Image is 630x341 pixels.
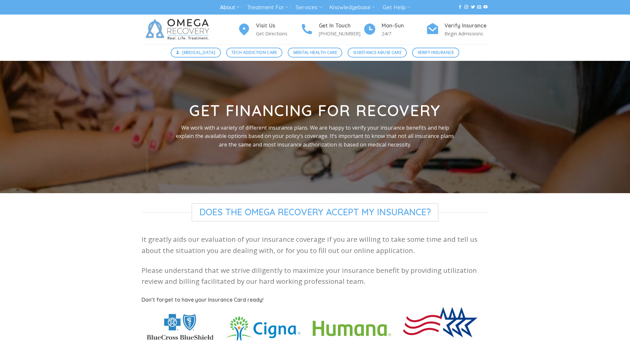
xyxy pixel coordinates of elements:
[444,30,489,37] p: Begin Admissions
[288,48,342,58] a: Mental Health Care
[444,21,489,30] h4: Verify Insurance
[142,234,489,256] p: It greatly aids our evaluation of your insurance coverage if you are willing to take some time an...
[231,49,277,56] span: Tech Addiction Care
[296,1,322,14] a: Services
[142,15,216,44] img: Omega Recovery
[319,21,363,30] h4: Get In Touch
[348,48,407,58] a: Substance Abuse Care
[237,21,300,38] a: Visit Us Get Directions
[220,1,239,14] a: About
[412,48,459,58] a: Verify Insurance
[464,5,468,10] a: Follow on Instagram
[226,48,283,58] a: Tech Addiction Care
[483,5,487,10] a: Follow on YouTube
[293,49,337,56] span: Mental Health Care
[256,30,300,37] p: Get Directions
[189,101,441,120] strong: Get Financing for Recovery
[382,30,426,37] p: 24/7
[418,49,454,56] span: Verify Insurance
[256,21,300,30] h4: Visit Us
[382,21,426,30] h4: Mon-Sun
[191,203,439,222] span: Does The Omega Recovery Accept My Insurance?
[458,5,462,10] a: Follow on Facebook
[426,21,489,38] a: Verify Insurance Begin Admissions
[329,1,375,14] a: Knowledgebase
[477,5,481,10] a: Send us an email
[182,49,215,56] span: [MEDICAL_DATA]
[319,30,363,37] p: [PHONE_NUMBER]
[142,296,489,304] h5: Don’t forget to have your Insurance Card ready!
[353,49,401,56] span: Substance Abuse Care
[383,1,410,14] a: Get Help
[247,1,288,14] a: Treatment For
[171,48,221,58] a: [MEDICAL_DATA]
[172,123,458,149] p: We work with a variety of different insurance plans. We are happy to verify your insurance benefi...
[300,21,363,38] a: Get In Touch [PHONE_NUMBER]
[471,5,475,10] a: Follow on Twitter
[142,265,489,287] p: Please understand that we strive diligently to maximize your insurance benefit by providing utili...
